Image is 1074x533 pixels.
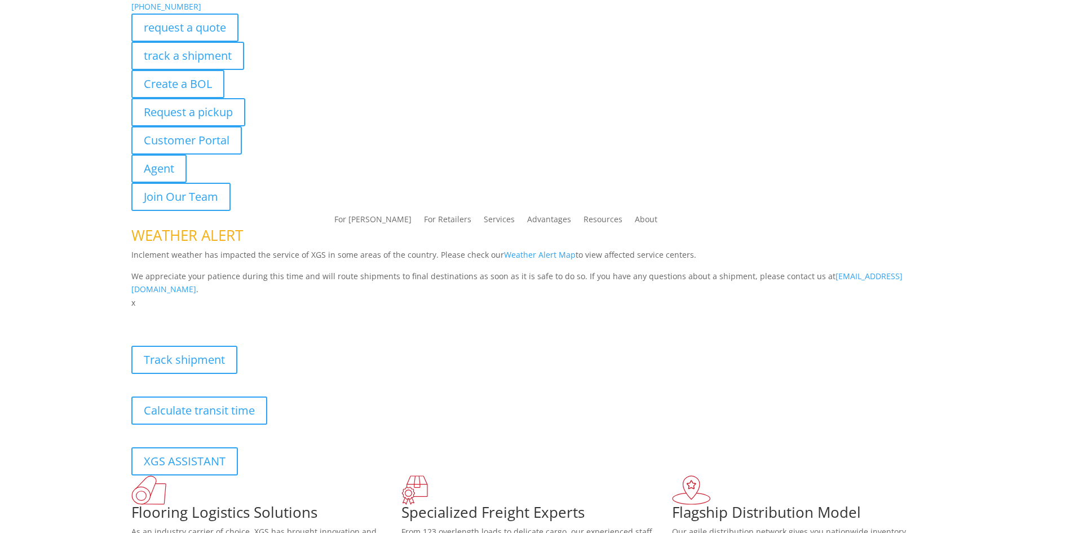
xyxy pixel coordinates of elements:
a: Services [484,215,515,228]
a: Calculate transit time [131,397,267,425]
img: xgs-icon-flagship-distribution-model-red [672,475,711,505]
a: Request a pickup [131,98,245,126]
a: Weather Alert Map [504,249,576,260]
a: [PHONE_NUMBER] [131,1,201,12]
a: Join Our Team [131,183,231,211]
a: request a quote [131,14,238,42]
h1: Specialized Freight Experts [401,505,672,525]
p: Inclement weather has impacted the service of XGS in some areas of the country. Please check our ... [131,248,943,270]
a: Customer Portal [131,126,242,155]
p: We appreciate your patience during this time and will route shipments to final destinations as so... [131,270,943,297]
a: For [PERSON_NAME] [334,215,412,228]
h1: Flooring Logistics Solutions [131,505,402,525]
a: For Retailers [424,215,471,228]
a: Advantages [527,215,571,228]
a: track a shipment [131,42,244,70]
a: Track shipment [131,346,237,374]
span: WEATHER ALERT [131,225,243,245]
p: x [131,296,943,310]
a: Create a BOL [131,70,224,98]
b: Visibility, transparency, and control for your entire supply chain. [131,311,383,322]
img: xgs-icon-total-supply-chain-intelligence-red [131,475,166,505]
a: Resources [584,215,622,228]
a: About [635,215,657,228]
a: Agent [131,155,187,183]
img: xgs-icon-focused-on-flooring-red [401,475,428,505]
h1: Flagship Distribution Model [672,505,943,525]
a: XGS ASSISTANT [131,447,238,475]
